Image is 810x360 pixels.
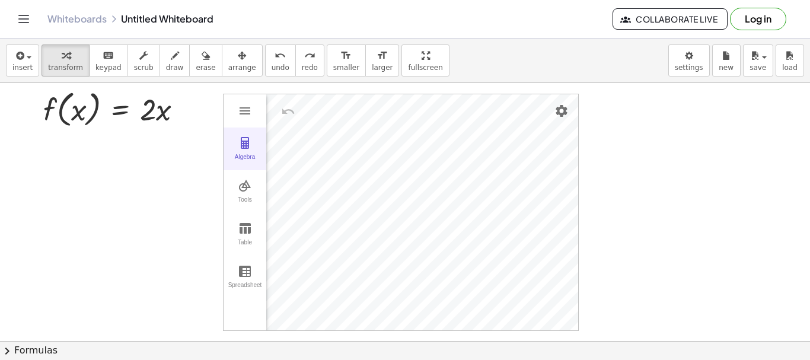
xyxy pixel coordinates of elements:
[12,63,33,72] span: insert
[327,44,366,77] button: format_sizesmaller
[266,94,578,330] canvas: Graphics View 1
[226,282,264,298] div: Spreadsheet
[776,44,804,77] button: load
[551,100,572,122] button: Settings
[613,8,728,30] button: Collaborate Live
[365,44,399,77] button: format_sizelarger
[278,101,299,122] button: Undo
[196,63,215,72] span: erase
[6,44,39,77] button: insert
[42,44,90,77] button: transform
[48,63,83,72] span: transform
[675,63,703,72] span: settings
[238,104,252,118] img: Main Menu
[372,63,393,72] span: larger
[275,49,286,63] i: undo
[730,8,786,30] button: Log in
[750,63,766,72] span: save
[47,13,107,25] a: Whiteboards
[89,44,128,77] button: keyboardkeypad
[743,44,773,77] button: save
[134,63,154,72] span: scrub
[14,9,33,28] button: Toggle navigation
[401,44,449,77] button: fullscreen
[333,63,359,72] span: smaller
[228,63,256,72] span: arrange
[189,44,222,77] button: erase
[95,63,122,72] span: keypad
[226,239,264,256] div: Table
[712,44,741,77] button: new
[226,154,264,170] div: Algebra
[408,63,442,72] span: fullscreen
[166,63,184,72] span: draw
[160,44,190,77] button: draw
[223,94,579,331] div: Graphing Calculator
[226,196,264,213] div: Tools
[377,49,388,63] i: format_size
[272,63,289,72] span: undo
[127,44,160,77] button: scrub
[222,44,263,77] button: arrange
[302,63,318,72] span: redo
[623,14,717,24] span: Collaborate Live
[782,63,798,72] span: load
[340,49,352,63] i: format_size
[668,44,710,77] button: settings
[295,44,324,77] button: redoredo
[719,63,734,72] span: new
[103,49,114,63] i: keyboard
[265,44,296,77] button: undoundo
[304,49,315,63] i: redo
